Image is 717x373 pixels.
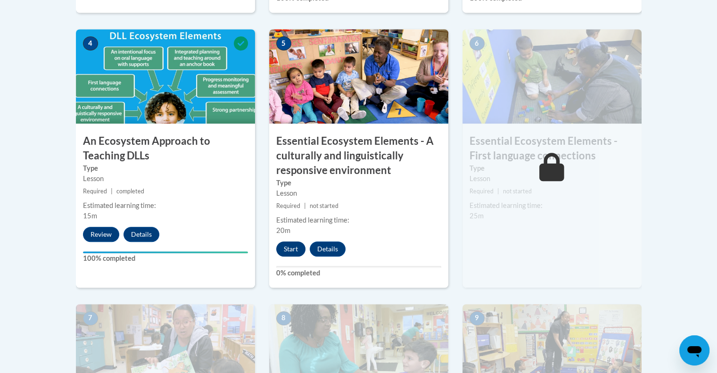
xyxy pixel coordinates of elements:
[83,200,248,211] div: Estimated learning time:
[462,29,642,124] img: Course Image
[83,36,98,50] span: 4
[83,227,119,242] button: Review
[470,212,484,220] span: 25m
[83,174,248,184] div: Lesson
[470,311,485,325] span: 9
[116,188,144,195] span: completed
[276,202,300,209] span: Required
[276,36,291,50] span: 5
[111,188,113,195] span: |
[276,188,441,199] div: Lesson
[276,268,441,278] label: 0% completed
[276,226,290,234] span: 20m
[83,163,248,174] label: Type
[470,188,494,195] span: Required
[83,253,248,264] label: 100% completed
[83,188,107,195] span: Required
[276,178,441,188] label: Type
[470,163,635,174] label: Type
[124,227,159,242] button: Details
[276,215,441,225] div: Estimated learning time:
[679,335,709,365] iframe: Button to launch messaging window
[470,36,485,50] span: 6
[470,200,635,211] div: Estimated learning time:
[83,311,98,325] span: 7
[470,174,635,184] div: Lesson
[310,241,346,257] button: Details
[76,134,255,163] h3: An Ecosystem Approach to Teaching DLLs
[304,202,306,209] span: |
[503,188,532,195] span: not started
[76,29,255,124] img: Course Image
[83,212,97,220] span: 15m
[276,241,305,257] button: Start
[269,29,448,124] img: Course Image
[462,134,642,163] h3: Essential Ecosystem Elements - First language connections
[310,202,338,209] span: not started
[497,188,499,195] span: |
[276,311,291,325] span: 8
[83,251,248,253] div: Your progress
[269,134,448,177] h3: Essential Ecosystem Elements - A culturally and linguistically responsive environment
